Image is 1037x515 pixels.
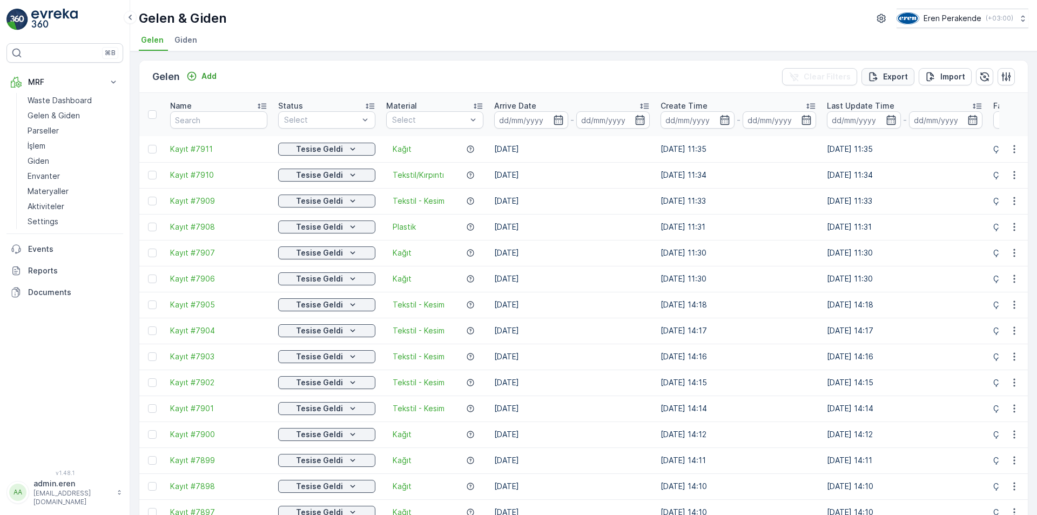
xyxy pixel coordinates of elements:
span: Kayıt #7910 [170,170,267,180]
p: Gelen [152,69,180,84]
a: Kağıt [393,144,412,155]
td: [DATE] 14:10 [821,473,988,499]
p: Waste Dashboard [28,95,92,106]
input: dd/mm/yyyy [743,111,817,129]
span: Kayıt #7900 [170,429,267,440]
td: [DATE] [489,447,655,473]
p: Import [940,71,965,82]
a: Tekstil - Kesim [393,325,445,336]
td: [DATE] 11:33 [821,188,988,214]
input: dd/mm/yyyy [576,111,650,129]
div: Toggle Row Selected [148,326,157,335]
td: [DATE] 14:15 [821,370,988,396]
p: MRF [28,77,102,88]
button: Tesise Geldi [278,272,375,285]
p: İşlem [28,141,45,151]
input: dd/mm/yyyy [661,111,735,129]
button: Import [919,68,972,85]
div: AA [9,484,26,501]
div: Toggle Row Selected [148,197,157,205]
span: Kayıt #7909 [170,196,267,206]
a: Kayıt #7911 [170,144,267,155]
p: Settings [28,216,58,227]
div: Toggle Row Selected [148,171,157,179]
td: [DATE] 11:30 [655,240,821,266]
a: Documents [6,282,123,303]
button: AAadmin.eren[EMAIL_ADDRESS][DOMAIN_NAME] [6,478,123,506]
button: Add [182,70,221,83]
button: MRF [6,71,123,93]
div: Toggle Row Selected [148,456,157,465]
td: [DATE] 11:30 [821,266,988,292]
a: Reports [6,260,123,282]
span: Kayıt #7904 [170,325,267,336]
a: Kayıt #7901 [170,403,267,414]
span: Kayıt #7908 [170,222,267,232]
a: Kağıt [393,481,412,492]
p: Tesise Geldi [296,248,343,258]
input: dd/mm/yyyy [494,111,568,129]
button: Eren Perakende(+03:00) [897,9,1028,28]
a: Kağıt [393,455,412,466]
img: logo_light-DOdMpM7g.png [31,9,78,30]
td: [DATE] 14:14 [655,396,821,422]
a: Events [6,238,123,260]
td: [DATE] 11:30 [655,266,821,292]
a: Aktiviteler [23,199,123,214]
img: logo [6,9,28,30]
div: Toggle Row Selected [148,352,157,361]
p: ⌘B [105,49,116,57]
button: Tesise Geldi [278,169,375,182]
button: Tesise Geldi [278,298,375,311]
p: Tesise Geldi [296,377,343,388]
p: Eren Perakende [924,13,981,24]
a: Kayıt #7898 [170,481,267,492]
span: Tekstil - Kesim [393,403,445,414]
span: Giden [174,35,197,45]
p: Tesise Geldi [296,299,343,310]
a: Kayıt #7903 [170,351,267,362]
p: ( +03:00 ) [986,14,1013,23]
td: [DATE] 11:34 [821,162,988,188]
p: Aktiviteler [28,201,64,212]
button: Tesise Geldi [278,376,375,389]
p: Tesise Geldi [296,196,343,206]
td: [DATE] 14:14 [821,396,988,422]
td: [DATE] [489,318,655,344]
span: Tekstil - Kesim [393,299,445,310]
input: dd/mm/yyyy [827,111,901,129]
td: [DATE] 11:30 [821,240,988,266]
a: Waste Dashboard [23,93,123,108]
p: Clear Filters [804,71,851,82]
span: Kayıt #7899 [170,455,267,466]
p: Gelen & Giden [28,110,80,121]
td: [DATE] [489,396,655,422]
p: Tesise Geldi [296,273,343,284]
a: Giden [23,153,123,169]
button: Tesise Geldi [278,143,375,156]
p: Tesise Geldi [296,351,343,362]
td: [DATE] 14:18 [655,292,821,318]
a: Kağıt [393,273,412,284]
a: Kayıt #7902 [170,377,267,388]
button: Clear Filters [782,68,857,85]
a: Parseller [23,123,123,138]
div: Toggle Row Selected [148,249,157,257]
p: Tesise Geldi [296,455,343,466]
a: Kayıt #7906 [170,273,267,284]
p: - [737,113,740,126]
div: Toggle Row Selected [148,223,157,231]
p: Gelen & Giden [139,10,227,27]
span: Plastik [393,222,416,232]
button: Export [861,68,914,85]
a: Kayıt #7907 [170,248,267,258]
td: [DATE] [489,473,655,499]
p: Add [201,71,217,82]
td: [DATE] [489,240,655,266]
p: Giden [28,156,49,166]
button: Tesise Geldi [278,402,375,415]
a: Tekstil/Kırpıntı [393,170,444,180]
